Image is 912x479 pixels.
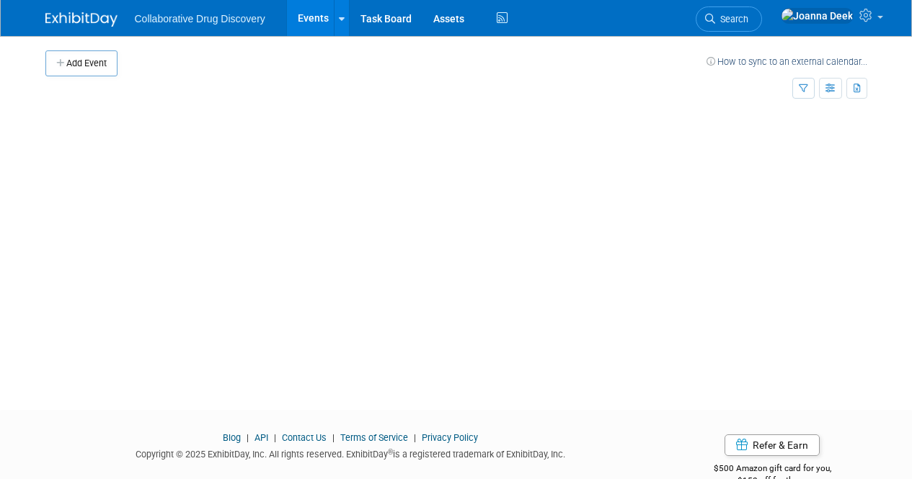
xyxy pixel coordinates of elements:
[388,448,393,456] sup: ®
[707,56,867,67] a: How to sync to an external calendar...
[270,432,280,443] span: |
[45,12,118,27] img: ExhibitDay
[725,434,820,456] a: Refer & Earn
[340,432,408,443] a: Terms of Service
[45,50,118,76] button: Add Event
[715,14,748,24] span: Search
[254,432,268,443] a: API
[410,432,420,443] span: |
[282,432,327,443] a: Contact Us
[329,432,338,443] span: |
[223,432,241,443] a: Blog
[696,6,762,32] a: Search
[135,13,265,24] span: Collaborative Drug Discovery
[45,444,657,461] div: Copyright © 2025 ExhibitDay, Inc. All rights reserved. ExhibitDay is a registered trademark of Ex...
[422,432,478,443] a: Privacy Policy
[243,432,252,443] span: |
[781,8,854,24] img: Joanna Deek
